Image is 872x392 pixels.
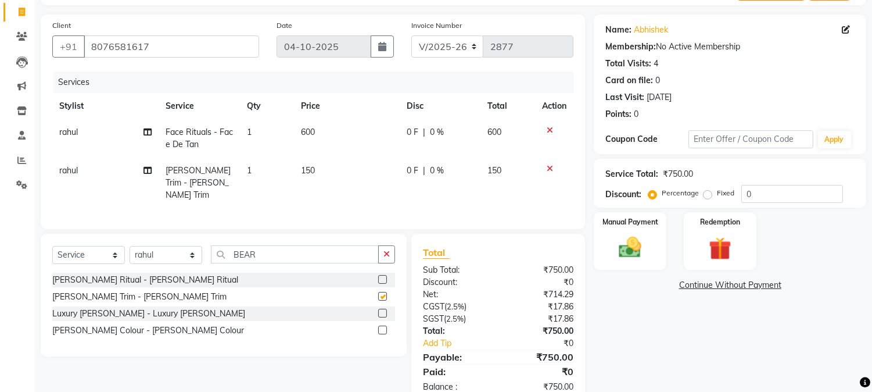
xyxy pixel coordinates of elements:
span: 150 [301,165,315,176]
div: Coupon Code [605,133,688,145]
label: Fixed [717,188,734,198]
div: 0 [655,74,660,87]
span: CGST [423,301,444,312]
span: [PERSON_NAME] Trim - [PERSON_NAME] Trim [166,165,231,200]
div: Luxury [PERSON_NAME] - Luxury [PERSON_NAME] [52,308,245,320]
span: 0 % [430,126,444,138]
button: Apply [818,131,851,148]
div: Total: [414,325,498,337]
a: Continue Without Payment [596,279,864,291]
div: ( ) [414,301,498,313]
div: Service Total: [605,168,658,180]
span: | [423,126,425,138]
label: Percentage [662,188,699,198]
label: Client [52,20,71,31]
div: Points: [605,108,631,120]
div: [PERSON_NAME] Colour - [PERSON_NAME] Colour [52,325,244,337]
div: Services [53,72,582,93]
div: ₹0 [498,276,583,288]
span: 0 F [407,165,418,177]
div: 4 [654,58,658,70]
span: 1 [247,165,252,176]
th: Service [159,93,240,119]
div: ₹714.29 [498,288,583,301]
span: 1 [247,127,252,137]
label: Manual Payment [602,217,658,227]
label: Invoice Number [411,20,462,31]
div: Discount: [414,276,498,288]
th: Qty [240,93,294,119]
th: Action [535,93,573,119]
label: Date [277,20,292,31]
span: Total [423,247,450,259]
div: Payable: [414,350,498,364]
div: [DATE] [647,91,672,104]
div: 0 [634,108,638,120]
button: +91 [52,35,85,58]
div: No Active Membership [605,41,855,53]
span: SGST [423,313,444,324]
span: | [423,165,425,177]
div: Card on file: [605,74,653,87]
span: rahul [59,165,78,176]
div: Sub Total: [414,264,498,276]
div: Discount: [605,188,641,201]
span: 0 % [430,165,444,177]
span: 150 [487,165,501,176]
span: 600 [487,127,501,137]
th: Stylist [52,93,159,119]
div: ₹750.00 [498,264,583,276]
div: ₹17.86 [498,313,583,325]
div: Membership: [605,41,656,53]
th: Total [480,93,536,119]
span: rahul [59,127,78,137]
th: Price [294,93,400,119]
div: ₹0 [498,365,583,379]
div: ₹750.00 [498,350,583,364]
div: ₹17.86 [498,301,583,313]
div: ₹750.00 [663,168,693,180]
input: Search or Scan [211,245,379,263]
div: Name: [605,24,631,36]
div: Last Visit: [605,91,644,104]
label: Redemption [700,217,740,227]
span: Face Rituals - Face De Tan [166,127,233,149]
div: Net: [414,288,498,301]
span: 2.5% [446,314,464,323]
div: ₹0 [512,337,583,350]
a: Add Tip [414,337,512,350]
img: _gift.svg [702,234,738,263]
div: ₹750.00 [498,325,583,337]
span: 0 F [407,126,418,138]
th: Disc [400,93,480,119]
div: ( ) [414,313,498,325]
div: Total Visits: [605,58,651,70]
img: _cash.svg [612,234,648,261]
a: Abhishek [634,24,668,36]
span: 2.5% [447,302,464,311]
div: [PERSON_NAME] Ritual - [PERSON_NAME] Ritual [52,274,238,286]
div: Paid: [414,365,498,379]
span: 600 [301,127,315,137]
input: Search by Name/Mobile/Email/Code [84,35,259,58]
div: [PERSON_NAME] Trim - [PERSON_NAME] Trim [52,291,227,303]
input: Enter Offer / Coupon Code [688,130,813,148]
